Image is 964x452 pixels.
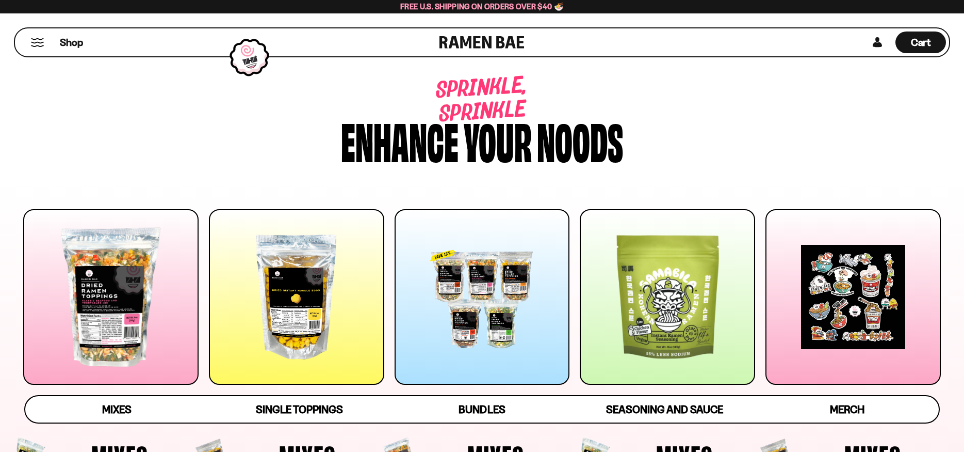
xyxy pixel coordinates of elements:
[208,396,390,423] a: Single Toppings
[606,403,723,416] span: Seasoning and Sauce
[537,115,623,164] div: noods
[400,2,564,11] span: Free U.S. Shipping on Orders over $40 🍜
[256,403,343,416] span: Single Toppings
[60,32,83,53] a: Shop
[911,36,931,49] span: Cart
[459,403,505,416] span: Bundles
[830,403,864,416] span: Merch
[102,403,132,416] span: Mixes
[464,115,532,164] div: your
[756,396,939,423] a: Merch
[30,38,44,47] button: Mobile Menu Trigger
[574,396,756,423] a: Seasoning and Sauce
[25,396,208,423] a: Mixes
[60,36,83,50] span: Shop
[390,396,573,423] a: Bundles
[895,28,946,56] div: Cart
[341,115,459,164] div: Enhance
